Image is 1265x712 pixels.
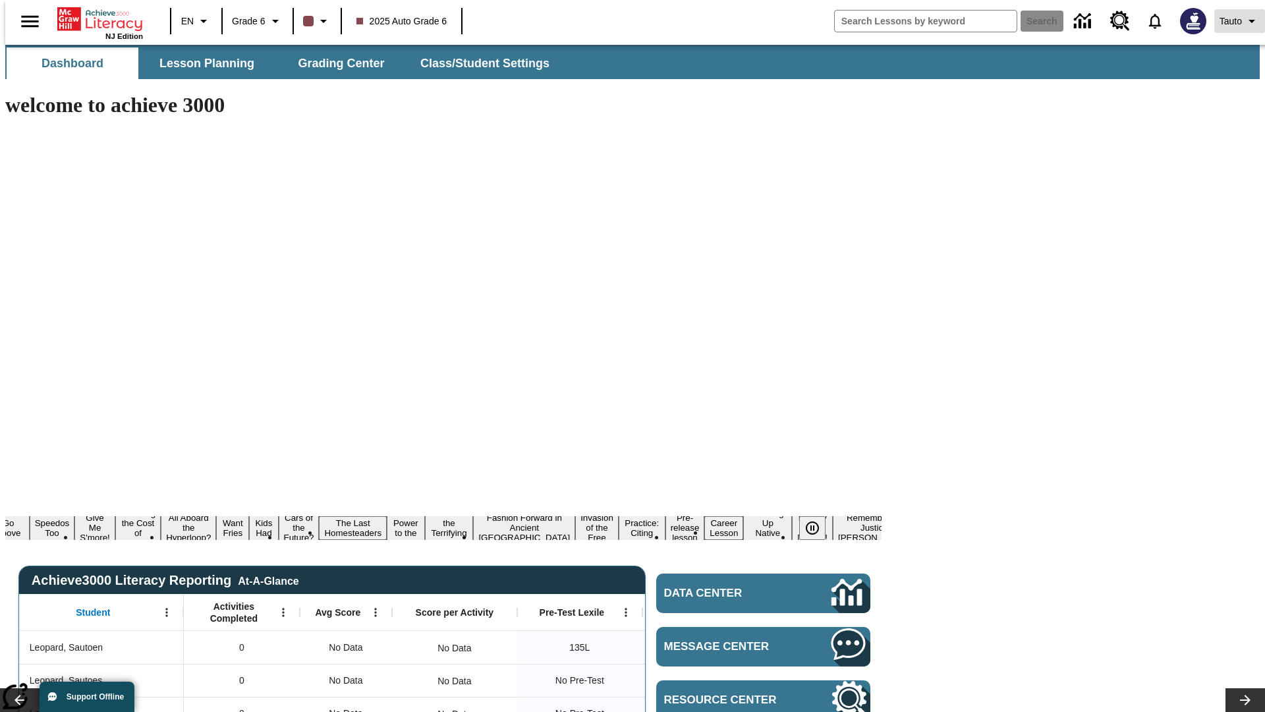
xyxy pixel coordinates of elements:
[275,47,407,79] button: Grading Center
[239,674,244,688] span: 0
[175,9,217,33] button: Language: EN, Select a language
[1180,8,1206,34] img: Avatar
[431,635,478,661] div: No Data, Leopard, Sautoen
[300,631,392,664] div: No Data, Leopard, Sautoen
[157,603,177,622] button: Open Menu
[298,9,337,33] button: Class color is dark brown. Change class color
[67,692,124,701] span: Support Offline
[420,56,549,71] span: Class/Student Settings
[575,501,619,554] button: Slide 15 The Invasion of the Free CD
[704,516,743,540] button: Slide 18 Career Lesson
[232,15,266,28] span: Grade 6
[1172,4,1214,38] button: Select a new avatar
[5,47,561,79] div: SubNavbar
[42,56,103,71] span: Dashboard
[555,674,604,688] span: No Pre-Test, Leopard, Sautoes
[1225,688,1265,712] button: Lesson carousel, Next
[40,682,134,712] button: Support Offline
[425,506,474,550] button: Slide 13 Attack of the Terrifying Tomatoes
[57,5,143,40] div: Home
[366,603,385,622] button: Open Menu
[30,674,103,688] span: Leopard, Sautoes
[5,93,882,117] h1: welcome to achieve 3000
[30,641,103,655] span: Leopard, Sautoen
[184,631,300,664] div: 0, Leopard, Sautoen
[273,603,293,622] button: Open Menu
[743,506,792,550] button: Slide 19 Cooking Up Native Traditions
[7,47,138,79] button: Dashboard
[664,694,792,707] span: Resource Center
[181,15,194,28] span: EN
[416,607,494,618] span: Score per Activity
[184,664,300,697] div: 0, Leopard, Sautoes
[239,641,244,655] span: 0
[664,640,792,653] span: Message Center
[387,506,425,550] button: Slide 12 Solar Power to the People
[799,516,839,540] div: Pause
[161,511,216,545] button: Slide 7 All Aboard the Hyperloop?
[105,32,143,40] span: NJ Edition
[159,56,254,71] span: Lesson Planning
[322,634,369,661] span: No Data
[190,601,277,624] span: Activities Completed
[30,506,75,550] button: Slide 4 Are Speedos Too Speedy?
[1214,9,1265,33] button: Profile/Settings
[1102,3,1138,39] a: Resource Center, Will open in new tab
[1138,4,1172,38] a: Notifications
[619,506,665,550] button: Slide 16 Mixed Practice: Citing Evidence
[833,511,916,545] button: Slide 21 Remembering Justice O'Connor
[5,45,1260,79] div: SubNavbar
[1066,3,1102,40] a: Data Center
[540,607,605,618] span: Pre-Test Lexile
[115,506,161,550] button: Slide 6 Covering the Cost of College
[315,607,360,618] span: Avg Score
[322,667,369,694] span: No Data
[300,664,392,697] div: No Data, Leopard, Sautoes
[356,15,447,28] span: 2025 Auto Grade 6
[410,47,560,79] button: Class/Student Settings
[431,668,478,694] div: No Data, Leopard, Sautoes
[792,511,833,545] button: Slide 20 Hooray for Constitution Day!
[665,511,705,545] button: Slide 17 Pre-release lesson
[664,587,787,600] span: Data Center
[74,511,115,545] button: Slide 5 Give Me S'more!
[1220,15,1242,28] span: Tauto
[319,516,387,540] button: Slide 11 The Last Homesteaders
[216,496,249,560] button: Slide 8 Do You Want Fries With That?
[473,511,575,545] button: Slide 14 Fashion Forward in Ancient Rome
[835,11,1017,32] input: search field
[799,516,826,540] button: Pause
[141,47,273,79] button: Lesson Planning
[656,627,870,667] a: Message Center
[656,574,870,613] a: Data Center
[298,56,384,71] span: Grading Center
[279,511,320,545] button: Slide 10 Cars of the Future?
[227,9,289,33] button: Grade: Grade 6, Select a grade
[76,607,110,618] span: Student
[238,573,298,587] div: At-A-Glance
[11,2,49,41] button: Open side menu
[569,641,590,655] span: 135 Lexile, Leopard, Sautoen
[616,603,636,622] button: Open Menu
[57,6,143,32] a: Home
[249,496,278,560] button: Slide 9 Dirty Jobs Kids Had To Do
[32,573,299,588] span: Achieve3000 Literacy Reporting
